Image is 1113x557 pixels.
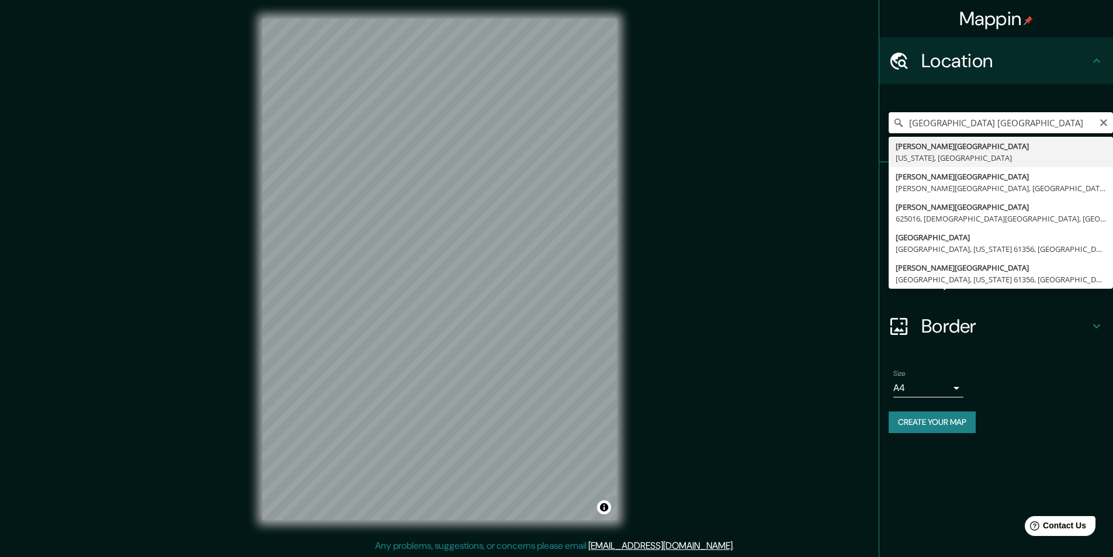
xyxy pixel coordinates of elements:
div: [PERSON_NAME][GEOGRAPHIC_DATA] [896,262,1106,274]
button: Clear [1099,116,1108,127]
div: [GEOGRAPHIC_DATA] [896,231,1106,243]
div: 625016, [DEMOGRAPHIC_DATA][GEOGRAPHIC_DATA], [GEOGRAPHIC_DATA], [GEOGRAPHIC_DATA], [GEOGRAPHIC_DA... [896,213,1106,224]
div: Border [879,303,1113,350]
h4: Border [921,314,1090,338]
div: Style [879,209,1113,256]
div: [GEOGRAPHIC_DATA], [US_STATE] 61356, [GEOGRAPHIC_DATA] [896,243,1106,255]
div: Layout [879,256,1113,303]
div: . [736,539,738,553]
div: A4 [893,379,963,397]
input: Pick your city or area [889,112,1113,133]
div: [PERSON_NAME][GEOGRAPHIC_DATA] [896,140,1106,152]
div: [PERSON_NAME][GEOGRAPHIC_DATA] [896,201,1106,213]
iframe: Help widget launcher [1009,511,1100,544]
button: Create your map [889,411,976,433]
div: [PERSON_NAME][GEOGRAPHIC_DATA] [896,171,1106,182]
img: pin-icon.png [1024,16,1033,25]
div: [PERSON_NAME][GEOGRAPHIC_DATA], [GEOGRAPHIC_DATA], [GEOGRAPHIC_DATA] [896,182,1106,194]
button: Toggle attribution [597,500,611,514]
p: Any problems, suggestions, or concerns please email . [375,539,734,553]
h4: Mappin [959,7,1034,30]
div: [GEOGRAPHIC_DATA], [US_STATE] 61356, [GEOGRAPHIC_DATA] [896,274,1106,285]
div: Location [879,37,1113,84]
h4: Layout [921,268,1090,291]
div: [US_STATE], [GEOGRAPHIC_DATA] [896,152,1106,164]
canvas: Map [262,19,617,520]
div: . [734,539,736,553]
div: Pins [879,162,1113,209]
h4: Location [921,49,1090,72]
label: Size [893,369,906,379]
a: [EMAIL_ADDRESS][DOMAIN_NAME] [588,539,733,552]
